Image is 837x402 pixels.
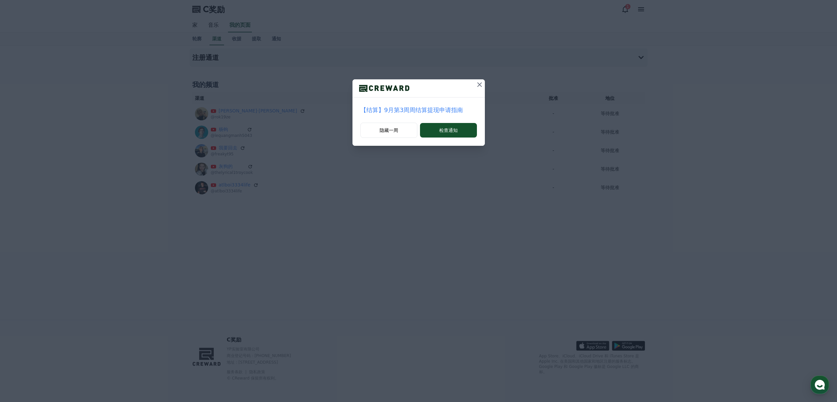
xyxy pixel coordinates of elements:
[420,123,477,138] button: 检查通知
[360,105,477,115] a: 【结算】9月第3周周结算提现申请指南
[352,83,416,93] img: 标识
[360,123,418,138] button: 隐藏一周
[360,106,463,113] font: 【结算】9月第3周周结算提现申请指南
[380,128,398,133] font: 隐藏一周
[439,128,458,133] font: 检查通知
